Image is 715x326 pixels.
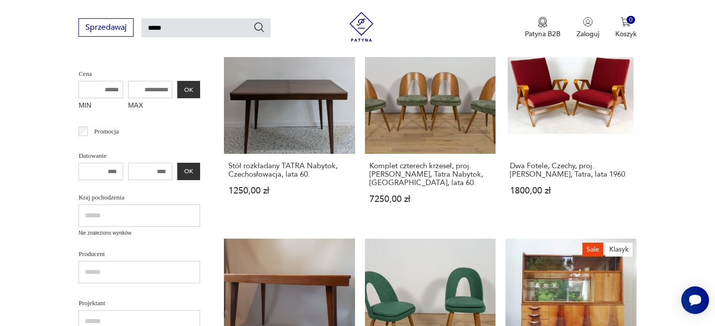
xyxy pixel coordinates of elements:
[510,162,632,179] h3: Dwa Fotele, Czechy, proj. [PERSON_NAME], Tatra, lata 1960
[627,16,635,24] div: 0
[525,17,561,39] a: Ikona medaluPatyna B2B
[583,17,593,27] img: Ikonka użytkownika
[505,23,636,223] a: KlasykDwa Fotele, Czechy, proj. František Jirák, Tatra, lata 1960Dwa Fotele, Czechy, proj. [PERSO...
[253,21,265,33] button: Szukaj
[228,187,350,195] p: 1250,00 zł
[576,17,599,39] button: Zaloguj
[78,192,200,203] p: Kraj pochodzenia
[78,150,200,161] p: Datowanie
[369,162,491,187] h3: Komplet czterech krzeseł, proj. [PERSON_NAME], Tatra Nabytok, [GEOGRAPHIC_DATA], lata 60.
[78,18,134,37] button: Sprzedawaj
[224,23,355,223] a: Stół rozkładany TATRA Nabytok, Czechosłowacja, lata 60.Stół rozkładany TATRA Nabytok, Czechosłowa...
[615,17,637,39] button: 0Koszyk
[78,98,123,114] label: MIN
[538,17,548,28] img: Ikona medalu
[615,29,637,39] p: Koszyk
[94,126,119,137] p: Promocja
[369,195,491,203] p: 7250,00 zł
[78,68,200,79] p: Cena
[78,229,200,237] p: Nie znaleziono wyników
[576,29,599,39] p: Zaloguj
[177,81,200,98] button: OK
[78,25,134,32] a: Sprzedawaj
[78,298,200,309] p: Projektant
[510,187,632,195] p: 1800,00 zł
[525,29,561,39] p: Patyna B2B
[347,12,376,42] img: Patyna - sklep z meblami i dekoracjami vintage
[177,163,200,180] button: OK
[365,23,496,223] a: KlasykKomplet czterech krzeseł, proj. A. Suman, Tatra Nabytok, Czechosłowacja, lata 60.Komplet cz...
[621,17,631,27] img: Ikona koszyka
[228,162,350,179] h3: Stół rozkładany TATRA Nabytok, Czechosłowacja, lata 60.
[78,249,200,260] p: Producent
[681,286,709,314] iframe: Smartsupp widget button
[128,98,173,114] label: MAX
[525,17,561,39] button: Patyna B2B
